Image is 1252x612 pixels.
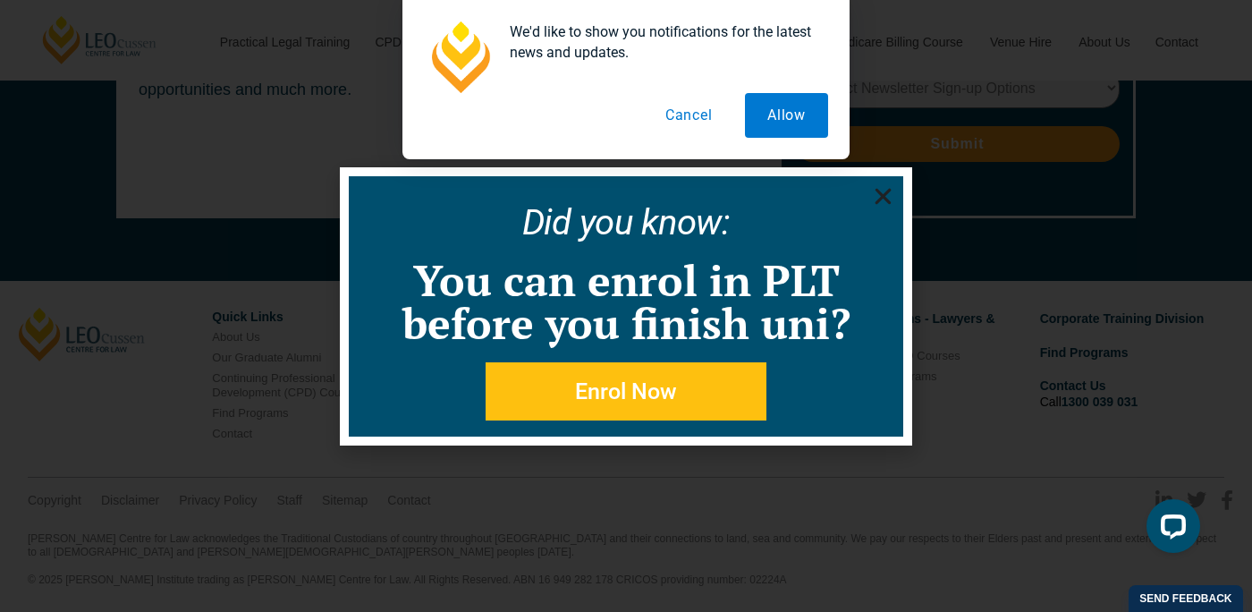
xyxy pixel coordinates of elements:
img: notification icon [424,21,495,93]
a: You can enrol in PLT before you finish uni? [402,251,850,352]
a: Close [872,185,894,208]
span: Enrol Now [575,380,677,403]
button: Cancel [643,93,735,138]
button: Allow [745,93,828,138]
a: Did you know: [522,201,731,243]
div: We'd like to show you notifications for the latest news and updates. [495,21,828,63]
iframe: LiveChat chat widget [1132,492,1207,567]
a: Enrol Now [486,362,766,421]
